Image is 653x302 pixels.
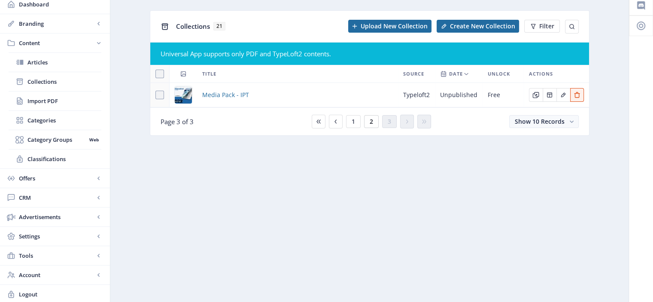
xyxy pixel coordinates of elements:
[509,115,579,128] button: Show 10 Records
[543,90,556,98] a: Edit page
[19,290,103,299] span: Logout
[19,213,94,221] span: Advertisements
[529,69,553,79] span: Actions
[364,115,379,128] button: 2
[348,20,431,33] button: Upload New Collection
[19,174,94,183] span: Offers
[86,135,101,144] nb-badge: Web
[524,20,560,33] button: Filter
[539,23,554,30] span: Filter
[27,77,101,86] span: Collections
[388,118,391,125] span: 3
[19,271,94,279] span: Account
[570,90,584,98] a: Edit page
[488,69,510,79] span: Unlock
[19,251,94,260] span: Tools
[175,86,192,104] img: 1c1bf1fd-cc6b-4a49-90ab-bd6a9206fa32.jpg
[9,53,101,72] a: Articles
[449,69,463,79] span: Date
[529,90,543,98] a: Edit page
[19,19,94,28] span: Branding
[370,118,373,125] span: 2
[437,20,519,33] button: Create New Collection
[150,10,589,136] app-collection-view: Collections
[213,22,225,31] span: 21
[9,92,101,110] a: Import PDF
[435,83,483,107] td: Unpublished
[382,115,397,128] button: 3
[9,149,101,168] a: Classifications
[450,23,515,30] span: Create New Collection
[483,83,524,107] td: Free
[27,135,86,144] span: Category Groups
[352,118,355,125] span: 1
[27,58,101,67] span: Articles
[515,117,565,125] span: Show 10 Records
[9,130,101,149] a: Category GroupsWeb
[19,232,94,241] span: Settings
[27,116,101,125] span: Categories
[19,193,94,202] span: CRM
[9,111,101,130] a: Categories
[431,20,519,33] a: New page
[361,23,428,30] span: Upload New Collection
[202,69,216,79] span: Title
[19,39,94,47] span: Content
[176,22,210,31] span: Collections
[556,90,570,98] a: Edit page
[398,83,435,107] td: typeloft2
[27,97,101,105] span: Import PDF
[9,72,101,91] a: Collections
[161,117,194,126] span: Page 3 of 3
[27,155,101,163] span: Classifications
[161,49,579,58] div: Universal App supports only PDF and TypeLoft2 contents.
[403,69,424,79] span: Source
[346,115,361,128] button: 1
[202,90,249,100] a: Media Pack - IPT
